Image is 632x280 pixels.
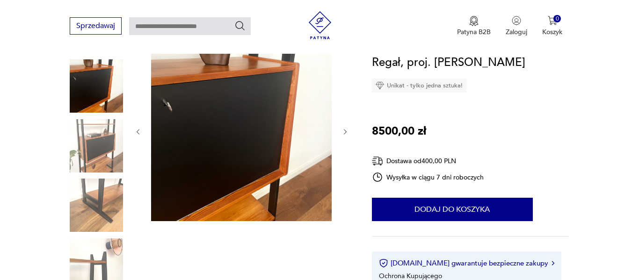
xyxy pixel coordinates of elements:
[70,17,122,35] button: Sprzedawaj
[506,28,527,36] p: Zaloguj
[372,155,484,167] div: Dostawa od 400,00 PLN
[372,79,466,93] div: Unikat - tylko jedna sztuka!
[70,119,123,172] img: Zdjęcie produktu Regał, proj. Rajmund Teofil Hałas
[70,23,122,30] a: Sprzedawaj
[234,20,246,31] button: Szukaj
[379,258,554,268] button: [DOMAIN_NAME] gwarantuje bezpieczne zakupy
[512,16,521,25] img: Ikonka użytkownika
[457,16,491,36] button: Patyna B2B
[542,16,562,36] button: 0Koszyk
[306,11,334,39] img: Patyna - sklep z meblami i dekoracjami vintage
[372,122,426,140] p: 8500,00 zł
[469,16,479,26] img: Ikona medalu
[151,41,332,221] img: Zdjęcie produktu Regał, proj. Rajmund Teofil Hałas
[506,16,527,36] button: Zaloguj
[457,16,491,36] a: Ikona medaluPatyna B2B
[70,179,123,232] img: Zdjęcie produktu Regał, proj. Rajmund Teofil Hałas
[372,54,525,72] h1: Regał, proj. [PERSON_NAME]
[372,155,383,167] img: Ikona dostawy
[70,59,123,113] img: Zdjęcie produktu Regał, proj. Rajmund Teofil Hałas
[553,15,561,23] div: 0
[372,172,484,183] div: Wysyłka w ciągu 7 dni roboczych
[542,28,562,36] p: Koszyk
[552,261,554,266] img: Ikona strzałki w prawo
[379,258,388,268] img: Ikona certyfikatu
[372,198,533,221] button: Dodaj do koszyka
[457,28,491,36] p: Patyna B2B
[376,81,384,90] img: Ikona diamentu
[548,16,557,25] img: Ikona koszyka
